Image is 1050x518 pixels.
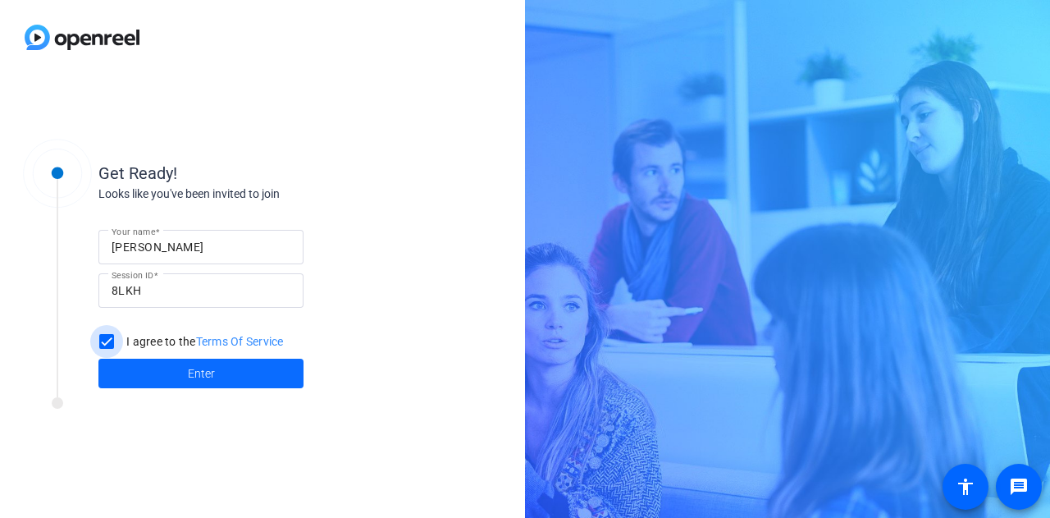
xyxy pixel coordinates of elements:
span: Enter [188,365,215,383]
mat-label: Session ID [112,270,153,280]
button: Enter [98,359,304,388]
label: I agree to the [123,333,284,350]
a: Terms Of Service [196,335,284,348]
div: Looks like you've been invited to join [98,186,427,203]
mat-label: Your name [112,227,155,236]
mat-icon: message [1009,477,1029,497]
mat-icon: accessibility [956,477,975,497]
div: Get Ready! [98,161,427,186]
